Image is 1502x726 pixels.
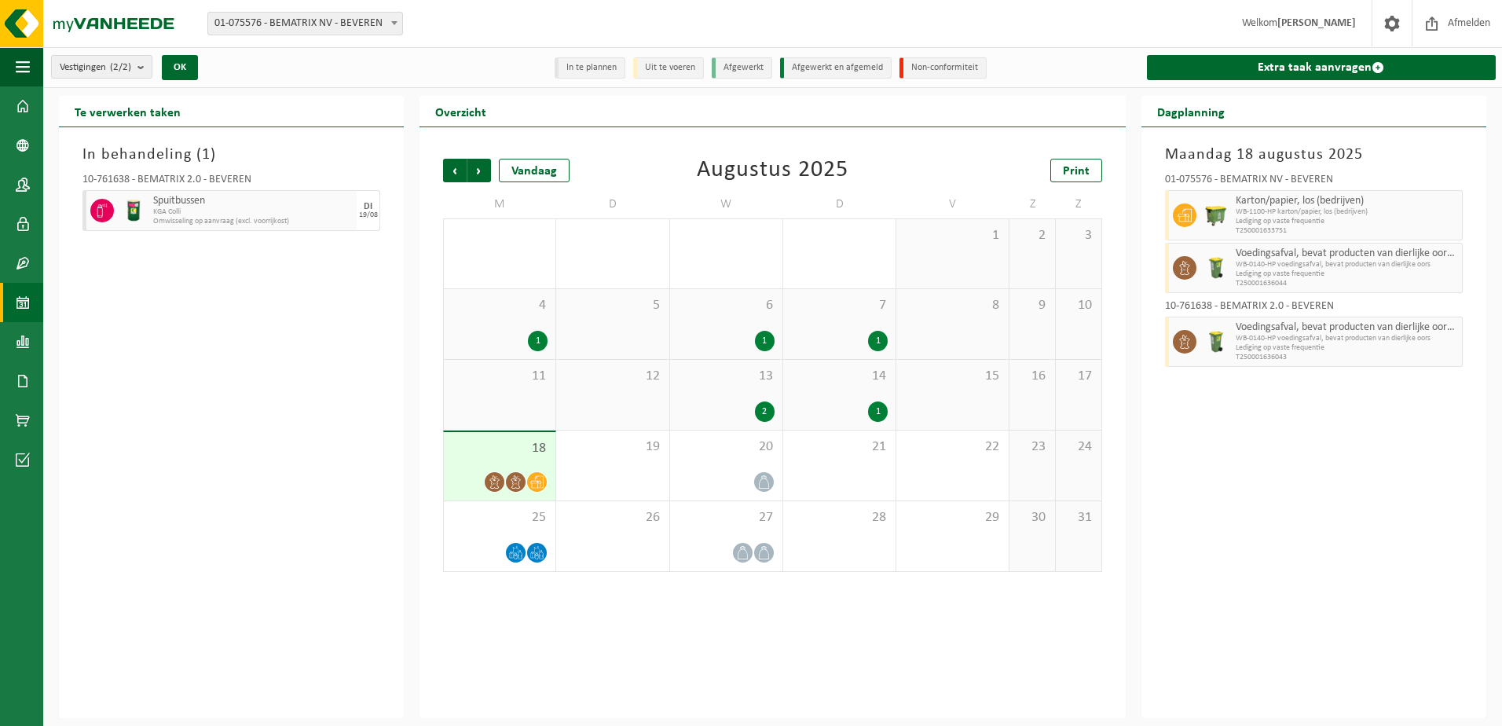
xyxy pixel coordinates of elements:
[1236,343,1458,353] span: Lediging op vaste frequentie
[153,195,353,207] span: Spuitbussen
[1064,438,1094,456] span: 24
[1204,330,1228,354] img: WB-0140-HPE-GN-50
[122,199,145,222] img: PB-OT-0200-MET-00-03
[896,190,1009,218] td: V
[904,227,1001,244] span: 1
[697,159,848,182] div: Augustus 2025
[467,159,491,182] span: Volgende
[780,57,892,79] li: Afgewerkt en afgemeld
[899,57,987,79] li: Non-conformiteit
[755,331,775,351] div: 1
[904,509,1001,526] span: 29
[1236,247,1458,260] span: Voedingsafval, bevat producten van dierlijke oorsprong, onverpakt, categorie 3
[1236,217,1458,226] span: Lediging op vaste frequentie
[791,297,888,314] span: 7
[1141,96,1240,126] h2: Dagplanning
[1017,297,1047,314] span: 9
[678,438,775,456] span: 20
[1147,55,1496,80] a: Extra taak aanvragen
[60,56,131,79] span: Vestigingen
[452,297,548,314] span: 4
[1204,256,1228,280] img: WB-0140-HPE-GN-50
[670,190,783,218] td: W
[1236,195,1458,207] span: Karton/papier, los (bedrijven)
[1236,353,1458,362] span: T250001636043
[868,331,888,351] div: 1
[359,211,378,219] div: 19/08
[783,190,896,218] td: D
[364,202,372,211] div: DI
[1236,334,1458,343] span: WB-0140-HP voedingsafval, bevat producten van dierlijke oors
[564,509,661,526] span: 26
[1064,368,1094,385] span: 17
[678,509,775,526] span: 27
[162,55,198,80] button: OK
[1056,190,1102,218] td: Z
[499,159,570,182] div: Vandaag
[51,55,152,79] button: Vestigingen(2/2)
[633,57,704,79] li: Uit te voeren
[1236,207,1458,217] span: WB-1100-HP karton/papier, los (bedrijven)
[419,96,502,126] h2: Overzicht
[712,57,772,79] li: Afgewerkt
[1009,190,1056,218] td: Z
[1063,165,1090,178] span: Print
[868,401,888,422] div: 1
[110,62,131,72] count: (2/2)
[443,190,556,218] td: M
[1236,279,1458,288] span: T250001636044
[153,217,353,226] span: Omwisseling op aanvraag (excl. voorrijkost)
[59,96,196,126] h2: Te verwerken taken
[556,190,669,218] td: D
[564,368,661,385] span: 12
[1236,226,1458,236] span: T250001633751
[791,509,888,526] span: 28
[1064,297,1094,314] span: 10
[1165,301,1463,317] div: 10-761638 - BEMATRIX 2.0 - BEVEREN
[1236,321,1458,334] span: Voedingsafval, bevat producten van dierlijke oorsprong, onverpakt, categorie 3
[1277,17,1356,29] strong: [PERSON_NAME]
[1236,269,1458,279] span: Lediging op vaste frequentie
[452,368,548,385] span: 11
[791,368,888,385] span: 14
[207,12,403,35] span: 01-075576 - BEMATRIX NV - BEVEREN
[1064,227,1094,244] span: 3
[904,368,1001,385] span: 15
[1017,227,1047,244] span: 2
[904,297,1001,314] span: 8
[1050,159,1102,182] a: Print
[1064,509,1094,526] span: 31
[1017,368,1047,385] span: 16
[755,401,775,422] div: 2
[904,438,1001,456] span: 22
[564,297,661,314] span: 5
[452,509,548,526] span: 25
[452,440,548,457] span: 18
[1236,260,1458,269] span: WB-0140-HP voedingsafval, bevat producten van dierlijke oors
[1165,174,1463,190] div: 01-075576 - BEMATRIX NV - BEVEREN
[791,438,888,456] span: 21
[1204,203,1228,227] img: WB-1100-HPE-GN-50
[443,159,467,182] span: Vorige
[153,207,353,217] span: KGA Colli
[1017,509,1047,526] span: 30
[555,57,625,79] li: In te plannen
[678,297,775,314] span: 6
[82,143,380,167] h3: In behandeling ( )
[678,368,775,385] span: 13
[1017,438,1047,456] span: 23
[202,147,211,163] span: 1
[82,174,380,190] div: 10-761638 - BEMATRIX 2.0 - BEVEREN
[564,438,661,456] span: 19
[208,13,402,35] span: 01-075576 - BEMATRIX NV - BEVEREN
[1165,143,1463,167] h3: Maandag 18 augustus 2025
[528,331,548,351] div: 1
